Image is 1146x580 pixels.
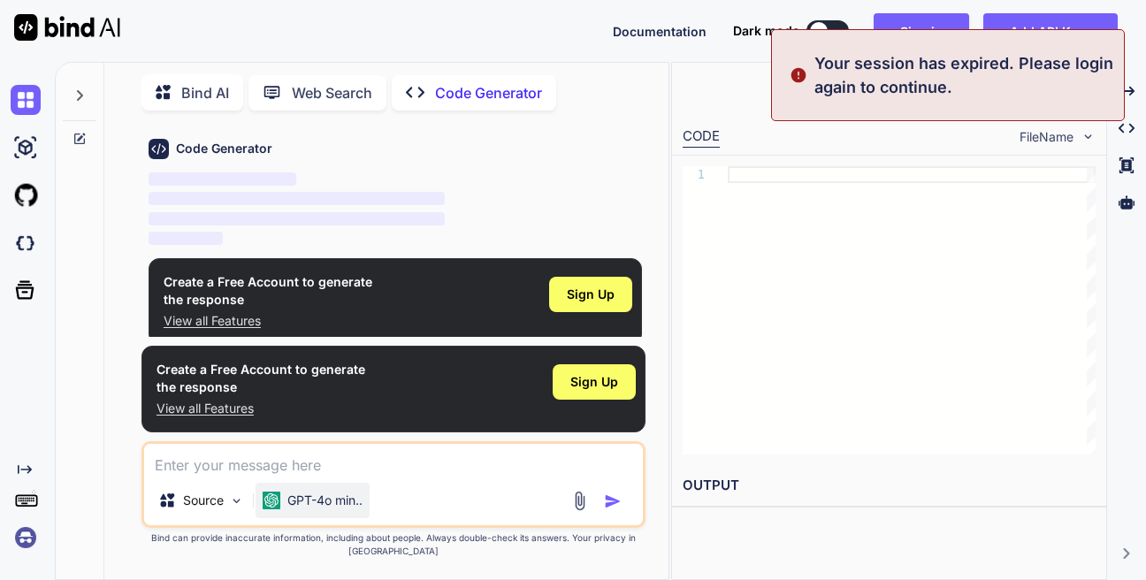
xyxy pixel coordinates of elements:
[176,140,272,157] h6: Code Generator
[1081,129,1096,144] img: chevron down
[11,523,41,553] img: signin
[157,400,365,417] p: View all Features
[263,492,280,509] img: GPT-4o mini
[183,492,224,509] p: Source
[613,24,707,39] span: Documentation
[149,192,445,205] span: ‌
[874,13,969,49] button: Sign in
[790,51,807,99] img: alert
[157,361,365,396] h1: Create a Free Account to generate the response
[1020,128,1073,146] span: FileName
[814,51,1113,99] p: Your session has expired. Please login again to continue.
[733,22,799,40] span: Dark mode
[435,82,542,103] p: Code Generator
[149,172,296,186] span: ‌
[567,286,615,303] span: Sign Up
[164,273,372,309] h1: Create a Free Account to generate the response
[149,232,223,245] span: ‌
[604,492,622,510] img: icon
[672,465,1107,507] h2: OUTPUT
[181,82,229,103] p: Bind AI
[683,166,705,183] div: 1
[569,491,590,511] img: attachment
[570,373,618,391] span: Sign Up
[292,82,372,103] p: Web Search
[287,492,363,509] p: GPT-4o min..
[983,13,1118,49] button: Add API Keys
[229,493,244,508] img: Pick Models
[683,126,720,148] div: CODE
[149,212,445,225] span: ‌
[11,133,41,163] img: ai-studio
[14,14,120,41] img: Bind AI
[11,180,41,210] img: githubLight
[141,531,646,558] p: Bind can provide inaccurate information, including about people. Always double-check its answers....
[11,85,41,115] img: chat
[613,22,707,41] button: Documentation
[11,228,41,258] img: darkCloudIdeIcon
[164,312,372,330] p: View all Features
